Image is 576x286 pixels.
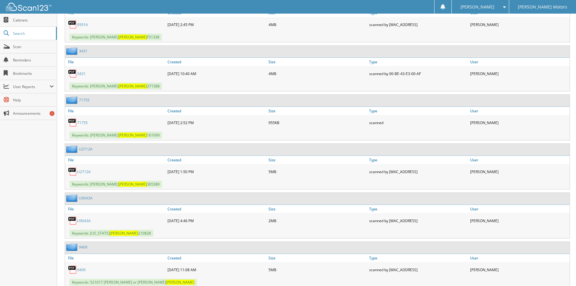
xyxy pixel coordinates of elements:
[166,264,267,276] div: [DATE] 11:08 AM
[65,107,166,115] a: File
[66,243,79,251] img: folder2.png
[267,254,368,262] a: Size
[469,117,570,129] div: [PERSON_NAME]
[79,146,93,152] a: U2712A
[166,205,267,213] a: Created
[77,218,91,223] a: U9043A
[50,111,54,116] div: 1
[13,97,54,103] span: Help
[166,215,267,227] div: [DATE] 4:46 PM
[267,117,368,129] div: 955KB
[469,166,570,178] div: [PERSON_NAME]
[65,156,166,164] a: File
[68,69,77,78] img: PDF.png
[267,205,368,213] a: Size
[469,205,570,213] a: User
[267,67,368,80] div: 4MB
[368,205,469,213] a: Type
[77,22,88,27] a: 9591A
[6,3,51,11] img: scan123-logo-white.svg
[166,18,267,31] div: [DATE] 2:45 PM
[65,205,166,213] a: File
[79,97,89,103] a: 71755
[267,156,368,164] a: Size
[68,167,77,176] img: PDF.png
[469,156,570,164] a: User
[13,84,50,89] span: User Reports
[119,133,147,138] span: [PERSON_NAME]
[77,169,91,174] a: U2712A
[13,58,54,63] span: Reminders
[70,83,162,90] span: Keywords: [PERSON_NAME] 371588
[65,58,166,66] a: File
[119,35,147,40] span: [PERSON_NAME]
[68,265,77,274] img: PDF.png
[166,166,267,178] div: [DATE] 1:50 PM
[469,215,570,227] div: [PERSON_NAME]
[68,118,77,127] img: PDF.png
[368,156,469,164] a: Type
[110,231,138,236] span: [PERSON_NAME]
[267,18,368,31] div: 4MB
[166,280,194,285] span: [PERSON_NAME]
[13,31,53,36] span: Search
[119,84,147,89] span: [PERSON_NAME]
[368,117,469,129] div: scanned
[70,34,162,41] span: Keywords: [PERSON_NAME] F51338
[68,20,77,29] img: PDF.png
[267,107,368,115] a: Size
[469,254,570,262] a: User
[267,264,368,276] div: 5MB
[66,96,79,104] img: folder2.png
[368,18,469,31] div: scanned by [MAC_ADDRESS]
[166,156,267,164] a: Created
[368,107,469,115] a: Type
[13,111,54,116] span: Announcements
[79,48,87,54] a: 3431
[13,71,54,76] span: Bookmarks
[70,279,197,286] span: Keywords: 521017 [PERSON_NAME] or [PERSON_NAME]
[66,47,79,55] img: folder2.png
[469,58,570,66] a: User
[368,215,469,227] div: scanned by [MAC_ADDRESS]
[70,132,162,139] span: Keywords: [PERSON_NAME] 161099
[469,18,570,31] div: [PERSON_NAME]
[66,145,79,153] img: folder2.png
[267,58,368,66] a: Size
[13,18,54,23] span: Cabinets
[166,67,267,80] div: [DATE] 10:40 AM
[166,58,267,66] a: Created
[166,107,267,115] a: Created
[368,254,469,262] a: Type
[166,254,267,262] a: Created
[77,71,86,76] a: 3431
[368,58,469,66] a: Type
[13,44,54,49] span: Scan
[166,117,267,129] div: [DATE] 2:52 PM
[79,245,87,250] a: 9409
[79,196,93,201] a: U9043A
[518,5,567,9] span: [PERSON_NAME] Motors
[68,216,77,225] img: PDF.png
[119,182,147,187] span: [PERSON_NAME]
[368,166,469,178] div: scanned by [MAC_ADDRESS]
[66,194,79,202] img: folder2.png
[267,215,368,227] div: 2MB
[267,166,368,178] div: 5MB
[469,107,570,115] a: User
[77,120,88,125] a: 71755
[70,181,162,188] span: Keywords: [PERSON_NAME] 365389
[460,5,494,9] span: [PERSON_NAME]
[70,230,153,237] span: Keywords: [US_STATE] 210828
[469,264,570,276] div: [PERSON_NAME]
[368,264,469,276] div: scanned by [MAC_ADDRESS]
[77,267,86,272] a: 9409
[65,254,166,262] a: File
[368,67,469,80] div: scanned by 00-BE-43-E3-00-AF
[469,67,570,80] div: [PERSON_NAME]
